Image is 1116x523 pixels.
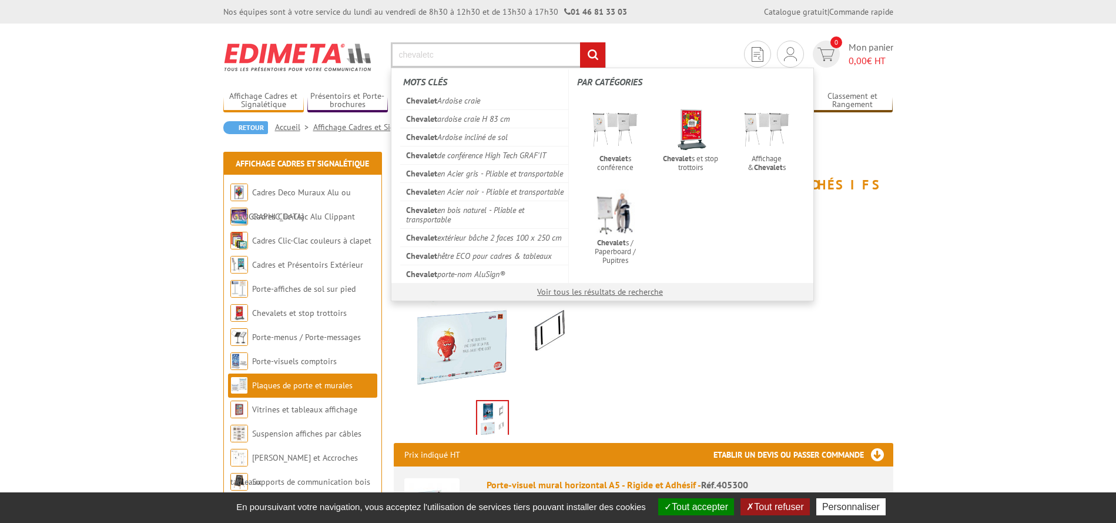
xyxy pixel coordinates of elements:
span: En poursuivant votre navigation, vous acceptez l'utilisation de services tiers pouvant installer ... [230,502,652,512]
em: Chevalet [406,251,437,261]
em: Chevalet [663,154,692,164]
img: Cimaises et Accroches tableaux [230,449,248,467]
img: chevalets_conference_216721.jpg [591,105,639,154]
a: Chevalets et stop trottoirs [252,308,347,318]
img: devis rapide [752,47,763,62]
a: Porte-affiches de sol sur pied [252,284,356,294]
a: Commande rapide [829,6,893,17]
img: Edimeta [223,35,373,79]
a: Chevaletde conférence High Tech GRAF'IT [400,146,569,164]
div: Nos équipes sont à votre service du lundi au vendredi de 8h30 à 12h30 et de 13h30 à 17h30 [223,6,627,18]
img: plaques_de_porte_405100_405300.jpg [477,401,508,438]
a: Cadres Deco Muraux Alu ou [GEOGRAPHIC_DATA] [230,187,351,222]
img: Vitrines et tableaux affichage [230,401,248,418]
label: Par catégories [577,69,804,95]
em: Chevalet [754,162,783,172]
span: s conférence [581,154,649,172]
img: devis rapide [784,47,797,61]
div: Porte-visuel mural horizontal A5 - Rigide et Adhésif - [487,478,883,492]
a: Classement et Rangement [812,91,893,111]
img: Porte-menus / Porte-messages [230,328,248,346]
a: Chevalethêtre ECO pour cadres & tableaux [400,246,569,265]
em: Chevalet [406,186,437,197]
a: Affichage Cadres et Signalétique [223,91,304,111]
a: Chevaletardoise craie H 83 cm [400,109,569,128]
em: Chevalet [406,168,437,179]
a: Plaques de porte et murales [252,380,353,391]
a: Cadres Clic-Clac Alu Clippant [252,211,355,222]
a: Affichage Cadres et Signalétique [236,158,369,169]
a: ChevaletArdoise craie [400,92,569,109]
button: Tout refuser [740,498,809,515]
strong: 01 46 81 33 03 [564,6,627,17]
a: Chevaleten bois naturel - Pliable et transportable [400,201,569,228]
img: chevalets_conference_216721.jpg [742,105,791,154]
span: Réf.405300 [701,479,748,491]
a: Catalogue gratuit [764,6,827,17]
a: Cadres Clic-Clac couleurs à clapet [252,235,371,246]
a: Accueil [275,122,313,132]
span: Mon panier [849,41,893,68]
input: Rechercher un produit ou une référence... [391,42,606,68]
a: Porte-visuels comptoirs [252,356,337,367]
img: devis rapide [817,48,835,61]
em: Chevalet [406,114,437,124]
span: 0,00 [849,55,867,66]
em: Chevalet [406,132,437,142]
a: Cadres et Présentoirs Extérieur [252,259,363,270]
img: Cadres Deco Muraux Alu ou Bois [230,184,248,201]
a: Voir tous les résultats de recherche [537,287,663,297]
span: s / Paperboard / Pupitres [581,238,649,265]
a: Retour [223,121,268,134]
h3: Etablir un devis ou passer commande [713,443,893,467]
em: Chevalet [406,95,437,106]
em: Chevalet [406,269,437,279]
span: Affichage & s [732,154,801,172]
em: Chevalet [599,154,628,164]
em: Chevalet [406,150,437,161]
em: Chevalet [406,205,437,215]
input: rechercher [580,42,605,68]
a: ChevaletArdoise incliné de sol [400,128,569,146]
p: Prix indiqué HT [404,443,460,467]
a: Chevalets conférence [577,102,653,176]
img: Suspension affiches par câbles [230,425,248,442]
button: Tout accepter [658,498,734,515]
span: s et stop trottoirs [656,154,725,172]
a: Suspension affiches par câbles [252,428,361,439]
a: Affichage Cadres et Signalétique [313,122,442,132]
span: Mots clés [403,76,447,88]
a: Chevaletextérieur bâche 2 faces 100 x 250 cm [400,228,569,246]
img: Cadres Clic-Clac couleurs à clapet [230,232,248,249]
span: 0 [830,36,842,48]
a: Chevalets et stop trottoirs [653,102,729,176]
img: Cadres et Présentoirs Extérieur [230,256,248,274]
img: chevalets_de_rue_a_ressorts_base_lestable_gris_alu_215323.jpg [666,105,715,154]
img: Chevalets et stop trottoirs [230,304,248,322]
a: [PERSON_NAME] et Accroches tableaux [230,452,358,487]
img: chevalets_conference_vignette.jpg [591,189,639,238]
a: Chevaleten Acier noir - Pliable et transportable [400,182,569,201]
div: Rechercher un produit ou une référence... [391,68,814,301]
a: Présentoirs et Porte-brochures [307,91,388,111]
span: € HT [849,54,893,68]
a: Supports de communication bois [252,477,370,487]
em: Chevalet [597,238,626,248]
a: Vitrines et tableaux affichage [252,404,357,415]
img: Porte-visuels comptoirs [230,352,248,370]
em: Chevalet [406,232,437,243]
a: Chevaleten Acier gris - Pliable et transportable [400,164,569,182]
a: Porte-menus / Porte-messages [252,332,361,342]
img: Plaques de porte et murales [230,377,248,394]
div: | [764,6,893,18]
button: Personnaliser (fenêtre modale) [816,498,886,515]
a: devis rapide 0 Mon panier 0,00€ HT [810,41,893,68]
a: Chevalets / Paperboard / Pupitres [577,186,653,269]
a: Affichage &Chevalets [729,102,805,176]
img: Porte-affiches de sol sur pied [230,280,248,298]
a: Chevaletporte-nom AluSign® [400,265,569,283]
